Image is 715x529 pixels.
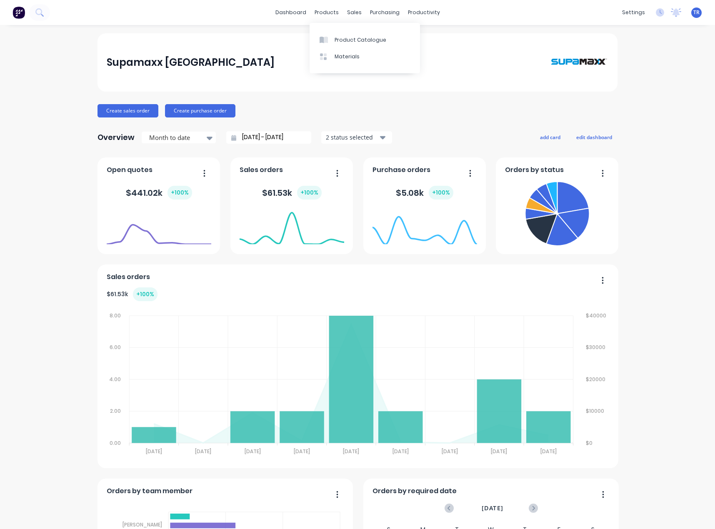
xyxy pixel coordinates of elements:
div: Product Catalogue [335,36,386,44]
img: Supamaxx Australia [550,42,608,83]
div: settings [618,6,649,19]
div: 2 status selected [326,133,378,142]
iframe: To enrich screen reader interactions, please activate Accessibility in Grammarly extension settings [687,501,707,521]
span: Purchase orders [372,165,430,175]
a: dashboard [271,6,310,19]
div: + 100 % [297,186,322,200]
a: Product Catalogue [310,31,420,48]
tspan: [DATE] [343,448,360,455]
tspan: $20000 [587,376,606,383]
div: Supamaxx [GEOGRAPHIC_DATA] [107,54,275,71]
div: $ 5.08k [396,186,453,200]
div: + 100 % [429,186,453,200]
tspan: 8.00 [110,312,121,319]
button: edit dashboard [571,132,617,142]
tspan: [DATE] [442,448,458,455]
div: + 100 % [167,186,192,200]
div: $ 441.02k [126,186,192,200]
div: purchasing [366,6,404,19]
span: Sales orders [240,165,283,175]
div: Overview [97,129,135,146]
tspan: 0.00 [110,439,121,447]
span: [DATE] [482,504,503,513]
tspan: $10000 [587,407,605,414]
tspan: 2.00 [110,407,121,414]
span: Orders by team member [107,486,192,496]
button: 2 status selected [321,131,392,144]
div: productivity [404,6,444,19]
tspan: [DATE] [146,448,162,455]
tspan: [DATE] [245,448,261,455]
tspan: [DATE] [491,448,507,455]
div: Materials [335,53,360,60]
button: add card [535,132,566,142]
div: products [310,6,343,19]
tspan: [DATE] [392,448,409,455]
button: Create purchase order [165,104,235,117]
span: TR [693,9,700,16]
tspan: $0 [587,439,593,447]
div: + 100 % [133,287,157,301]
tspan: 4.00 [109,376,121,383]
tspan: [DATE] [195,448,211,455]
a: Materials [310,48,420,65]
span: Orders by required date [372,486,457,496]
span: Orders by status [505,165,564,175]
tspan: [DATE] [294,448,310,455]
div: sales [343,6,366,19]
span: Open quotes [107,165,152,175]
img: Factory [12,6,25,19]
tspan: [PERSON_NAME] [122,521,162,528]
div: $ 61.53k [107,287,157,301]
tspan: [DATE] [541,448,557,455]
button: Create sales order [97,104,158,117]
tspan: $40000 [587,312,607,319]
tspan: $30000 [587,344,606,351]
div: $ 61.53k [262,186,322,200]
tspan: 6.00 [110,344,121,351]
